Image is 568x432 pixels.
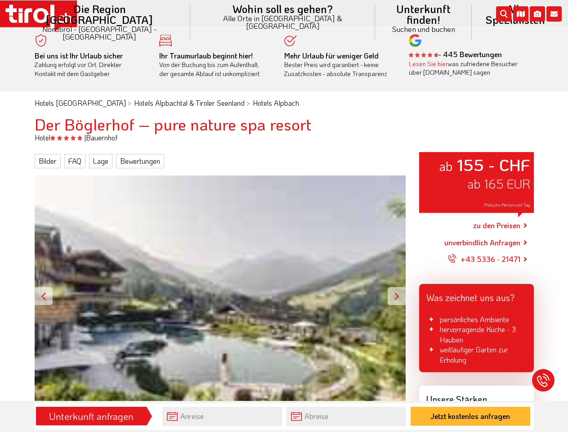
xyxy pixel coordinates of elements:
div: Unterkunft anfragen [39,409,144,424]
input: Abreise [286,407,406,426]
small: ab [439,157,453,174]
a: Bewertungen [116,154,164,168]
a: +43 5336 - 21471 [448,248,520,270]
small: Nordtirol - [GEOGRAPHIC_DATA] - [GEOGRAPHIC_DATA] [20,25,179,40]
b: Mehr Urlaub für weniger Geld [284,51,379,60]
a: unverbindlich Anfragen [444,237,520,248]
a: Hotels [GEOGRAPHIC_DATA] [35,98,126,108]
span: | [84,133,86,142]
small: Alle Orte in [GEOGRAPHIC_DATA] & [GEOGRAPHIC_DATA] [201,14,365,30]
b: Ihr Traumurlaub beginnt hier! [159,51,253,60]
div: Von der Buchung bis zum Aufenthalt, der gesamte Ablauf ist unkompliziert [159,51,271,78]
a: Lesen Sie hier [409,59,448,68]
li: weitläufiger Garten zur Erholung [426,345,527,365]
a: Hotels Alpbachtal & Tiroler Seenland [134,98,245,108]
i: Kontakt [546,6,562,22]
i: Karte öffnen [513,6,528,22]
li: hervorragende Küche - 3 Hauben [426,324,527,345]
a: FAQ [64,154,85,168]
div: Zahlung erfolgt vor Ort. Direkter Kontakt mit dem Gastgeber [35,51,146,78]
button: Jetzt kostenlos anfragen [411,407,530,426]
div: Unsere Stärken [419,386,534,409]
li: persönliches Ambiente [426,315,527,324]
strong: 155 - CHF [457,154,530,175]
div: Hotel Bauernhof [28,133,541,143]
a: Hotels Alpbach [253,98,299,108]
a: Lage [89,154,112,168]
h1: Der Böglerhof – pure nature spa resort [35,115,534,133]
div: was zufriedene Besucher über [DOMAIN_NAME] sagen [409,59,520,77]
div: Was zeichnet uns aus? [419,284,534,307]
div: Bester Preis wird garantiert - keine Zusatzkosten - absolute Transparenz [284,51,396,78]
b: Bei uns ist Ihr Urlaub sicher [35,51,123,60]
input: Anreise [162,407,282,426]
small: Suchen und buchen [386,25,461,33]
span: Preis pro Person und Tag [483,202,530,208]
span: ab 165 EUR [467,175,530,192]
b: - 445 Bewertungen [409,49,502,59]
a: zu den Preisen [473,215,520,237]
i: Fotogalerie [530,6,545,22]
a: Bilder [35,154,61,168]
